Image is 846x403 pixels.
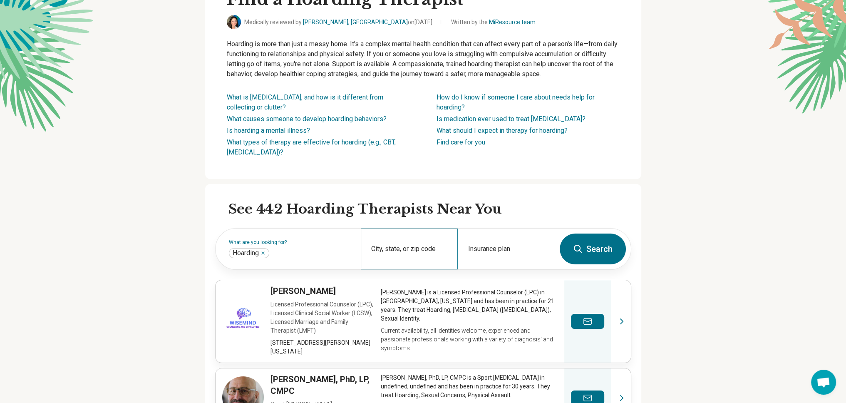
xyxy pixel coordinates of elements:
[437,93,595,111] a: How do I know if someone I care about needs help for hoarding?
[229,248,269,258] div: Hoarding
[228,201,631,218] h2: See 442 Hoarding Therapists Near You
[811,370,836,395] div: Open chat
[227,93,383,111] a: What is [MEDICAL_DATA], and how is it different from collecting or clutter?
[233,249,259,257] span: Hoarding
[489,19,536,25] a: MiResource team
[227,127,310,134] a: Is hoarding a mental illness?
[227,39,620,79] p: Hoarding is more than just a messy home. It's a complex mental health condition that can affect e...
[408,19,432,25] span: on [DATE]
[571,314,604,329] button: Send a message
[244,18,432,27] span: Medically reviewed by
[227,138,396,156] a: What types of therapy are effective for hoarding (e.g., CBT, [MEDICAL_DATA])?
[560,234,626,264] button: Search
[437,115,586,123] a: Is medication ever used to treat [MEDICAL_DATA]?
[437,138,485,146] a: Find care for you
[260,251,265,256] button: Hoarding
[303,19,408,25] a: [PERSON_NAME], [GEOGRAPHIC_DATA]
[437,127,568,134] a: What should I expect in therapy for hoarding?
[227,115,387,123] a: What causes someone to develop hoarding behaviors?
[229,240,351,245] label: What are you looking for?
[451,18,536,27] span: Written by the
